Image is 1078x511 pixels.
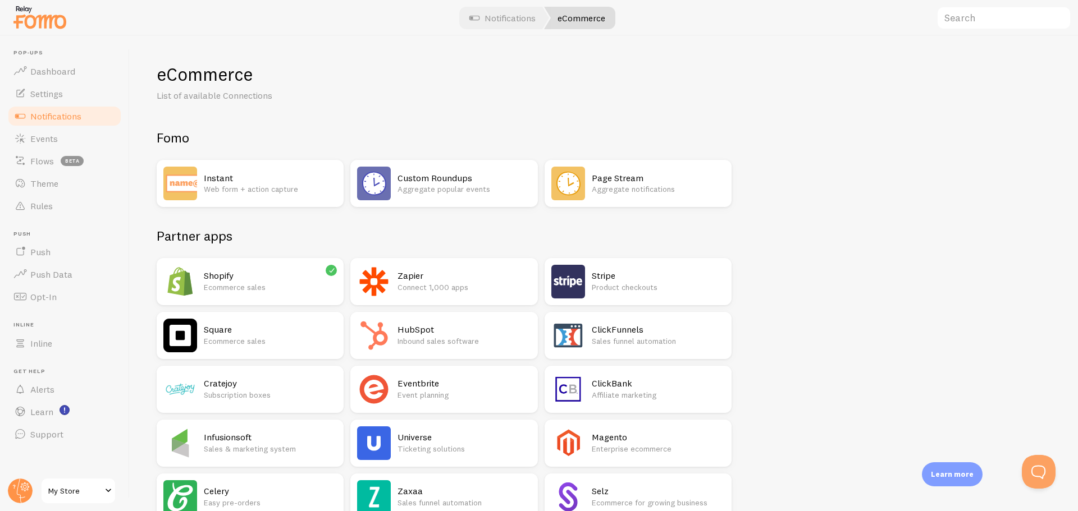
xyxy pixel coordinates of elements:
[157,63,1051,86] h1: eCommerce
[7,127,122,150] a: Events
[204,378,337,389] h2: Cratejoy
[592,378,725,389] h2: ClickBank
[204,335,337,347] p: Ecommerce sales
[7,105,122,127] a: Notifications
[922,462,983,486] div: Learn more
[30,200,53,211] span: Rules
[30,429,63,440] span: Support
[357,319,391,352] img: HubSpot
[7,378,122,400] a: Alerts
[592,431,725,443] h2: Magento
[13,368,122,375] span: Get Help
[30,178,58,189] span: Theme
[592,497,725,508] p: Ecommerce for growing business
[30,291,57,302] span: Opt-In
[157,129,732,146] h2: Fomo
[7,150,122,172] a: Flows beta
[551,167,585,200] img: Page Stream
[398,485,531,497] h2: Zaxaa
[7,423,122,445] a: Support
[163,372,197,406] img: Cratejoy
[7,195,122,217] a: Rules
[592,172,725,184] h2: Page Stream
[13,321,122,329] span: Inline
[204,270,337,282] h2: Shopify
[7,400,122,423] a: Learn
[204,485,337,497] h2: Celery
[204,389,337,400] p: Subscription boxes
[7,241,122,263] a: Push
[48,484,102,498] span: My Store
[7,286,122,308] a: Opt-In
[592,270,725,282] h2: Stripe
[398,335,531,347] p: Inbound sales software
[398,183,531,195] p: Aggregate popular events
[357,372,391,406] img: Eventbrite
[592,324,725,335] h2: ClickFunnels
[398,497,531,508] p: Sales funnel automation
[61,156,84,166] span: beta
[931,469,974,480] p: Learn more
[204,324,337,335] h2: Square
[157,227,732,245] h2: Partner apps
[398,389,531,400] p: Event planning
[30,66,75,77] span: Dashboard
[592,335,725,347] p: Sales funnel automation
[30,111,81,122] span: Notifications
[13,49,122,57] span: Pop-ups
[204,443,337,454] p: Sales & marketing system
[204,183,337,195] p: Web form + action capture
[7,332,122,355] a: Inline
[592,443,725,454] p: Enterprise ecommerce
[204,172,337,184] h2: Instant
[163,167,197,200] img: Instant
[357,167,391,200] img: Custom Roundups
[398,378,531,389] h2: Eventbrite
[7,60,122,82] a: Dashboard
[551,372,585,406] img: ClickBank
[357,265,391,298] img: Zapier
[592,389,725,400] p: Affiliate marketing
[398,431,531,443] h2: Universe
[592,282,725,293] p: Product checkouts
[398,324,531,335] h2: HubSpot
[204,497,337,508] p: Easy pre-orders
[398,270,531,282] h2: Zapier
[30,269,72,280] span: Push Data
[204,282,337,293] p: Ecommerce sales
[30,338,52,349] span: Inline
[551,426,585,460] img: Magento
[30,246,51,257] span: Push
[30,88,63,99] span: Settings
[398,172,531,184] h2: Custom Roundups
[30,406,53,417] span: Learn
[7,172,122,195] a: Theme
[551,319,585,352] img: ClickFunnels
[60,405,70,415] svg: <p>Watch New Feature Tutorials!</p>
[30,155,54,167] span: Flows
[13,231,122,238] span: Push
[1022,455,1056,489] iframe: Help Scout Beacon - Open
[7,82,122,105] a: Settings
[7,263,122,286] a: Push Data
[163,426,197,460] img: Infusionsoft
[12,3,68,31] img: fomo-relay-logo-orange.svg
[357,426,391,460] img: Universe
[592,183,725,195] p: Aggregate notifications
[398,282,531,293] p: Connect 1,000 apps
[40,477,116,504] a: My Store
[163,265,197,298] img: Shopify
[30,133,58,144] span: Events
[30,384,54,395] span: Alerts
[592,485,725,497] h2: Selz
[398,443,531,454] p: Ticketing solutions
[551,265,585,298] img: Stripe
[163,319,197,352] img: Square
[157,89,426,102] p: List of available Connections
[204,431,337,443] h2: Infusionsoft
